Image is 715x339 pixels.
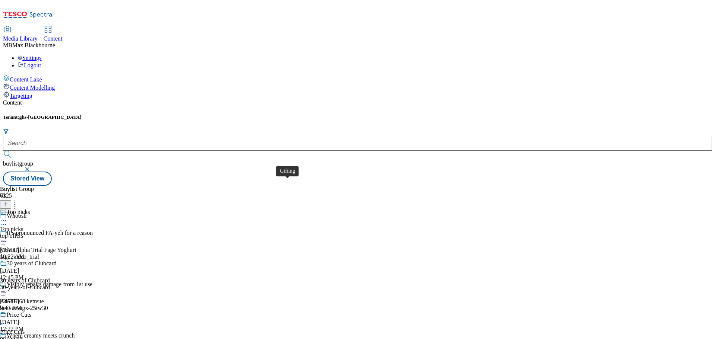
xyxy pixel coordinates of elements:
[3,83,712,91] a: Content Modelling
[3,75,712,83] a: Content Lake
[18,62,41,68] a: Logout
[7,209,30,215] div: Top picks
[10,84,55,91] span: Content Modelling
[3,160,33,167] span: buylistgroup
[19,114,82,120] span: ghs-[GEOGRAPHIC_DATA]
[10,93,32,99] span: Targeting
[10,76,42,83] span: Content Lake
[3,172,52,186] button: Stored View
[3,136,712,151] input: Search
[3,114,712,120] h5: Tenant:
[12,42,55,48] span: Max Blackbourne
[3,26,38,42] a: Media Library
[7,311,31,318] div: Price Cuts
[18,55,42,61] a: Settings
[3,42,12,48] span: MB
[3,99,712,106] div: Content
[7,260,57,267] div: 30 years of Clubcard
[44,35,63,42] span: Content
[3,128,9,134] svg: Search Filters
[44,26,63,42] a: Content
[3,91,712,99] a: Targeting
[3,35,38,42] span: Media Library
